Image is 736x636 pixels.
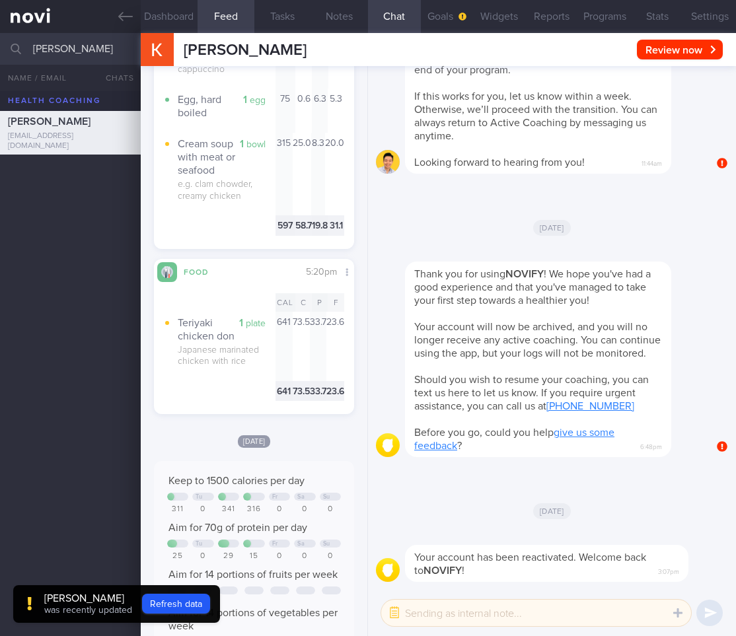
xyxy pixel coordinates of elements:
[164,88,276,133] button: 1 egg Egg, hard boiled
[323,493,330,501] div: Su
[640,439,662,452] span: 6:48pm
[533,503,571,519] span: [DATE]
[178,316,276,343] div: Teriyaki chicken don
[276,381,293,402] div: 641
[414,322,661,359] span: Your account will now be archived, and you will no longer receive any active coaching. You can co...
[276,215,296,236] div: 597
[240,139,244,149] strong: 1
[312,88,328,133] div: 6.3
[269,551,290,561] div: 0
[243,505,264,514] div: 316
[323,540,330,548] div: Su
[276,312,293,381] div: 641
[192,505,213,514] div: 0
[167,551,188,561] div: 25
[196,540,202,548] div: Tu
[294,505,315,514] div: 0
[272,493,278,501] div: Fr
[505,269,544,279] strong: NOVIFY
[326,312,344,381] div: 23.6
[414,91,657,141] span: If this works for you, let us know within a week. Otherwise, we’ll proceed with the transition. Y...
[184,42,307,58] span: [PERSON_NAME]
[164,133,276,215] button: 1 bowl Cream soup with meat or seafood e.g. clam chowder, creamy chicken
[297,540,305,548] div: Sa
[218,551,239,561] div: 29
[328,88,344,133] div: 5.3
[414,552,646,576] span: Your account has been reactivated. Welcome back to !
[246,140,266,149] small: bowl
[414,427,614,451] span: Before you go, could you help ?
[276,133,293,215] div: 315
[218,505,239,514] div: 341
[642,156,662,168] span: 11:44am
[326,381,344,402] div: 23.6
[310,381,326,402] div: 33.7
[295,215,312,236] div: 58.7
[168,522,307,533] span: Aim for 70g of protein per day
[294,551,315,561] div: 0
[250,96,266,105] small: egg
[320,551,341,561] div: 0
[168,608,338,631] span: Aim for 14 portions of vegetables per week
[177,265,230,277] div: Food
[8,131,133,151] div: [EMAIL_ADDRESS][DOMAIN_NAME]
[178,345,276,368] div: Japanese marinated chicken with rice
[293,133,311,215] div: 25.0
[414,157,585,168] span: Looking forward to hearing from you!
[167,505,188,514] div: 311
[312,293,328,312] div: P
[168,476,305,486] span: Keep to 1500 calories per day
[658,564,679,577] span: 3:07pm
[328,215,344,236] div: 31.1
[238,435,271,448] span: [DATE]
[243,551,264,561] div: 15
[423,565,462,576] strong: NOVIFY
[88,65,141,91] button: Chats
[164,312,276,381] button: 1 plate Teriyaki chicken don Japanese marinated chicken with rice
[306,267,337,277] span: 5:20pm
[293,312,310,381] div: 73.5
[142,594,210,614] button: Refresh data
[178,179,276,202] div: e.g. clam chowder, creamy chicken
[414,374,649,411] span: Should you wish to resume your coaching, you can text us here to let us know. If you require urge...
[311,133,325,215] div: 8.3
[8,116,91,127] span: [PERSON_NAME]
[320,505,341,514] div: 0
[192,551,213,561] div: 0
[637,40,723,59] button: Review now
[325,133,344,215] div: 20.0
[44,606,132,615] span: was recently updated
[276,293,296,312] div: Cal
[239,318,243,328] strong: 1
[276,88,296,133] div: 75
[312,215,328,236] div: 19.8
[269,505,290,514] div: 0
[533,220,571,236] span: [DATE]
[196,493,202,501] div: Tu
[295,293,312,312] div: C
[295,88,312,133] div: 0.6
[293,381,310,402] div: 73.5
[243,94,247,105] strong: 1
[44,592,132,605] div: [PERSON_NAME]
[178,93,276,120] div: Egg, hard boiled
[414,269,651,306] span: Thank you for using ! We hope you've had a good experience and that you've managed to take your f...
[546,401,634,411] a: [PHONE_NUMBER]
[272,540,278,548] div: Fr
[246,319,266,328] small: plate
[168,569,338,580] span: Aim for 14 portions of fruits per week
[297,493,305,501] div: Sa
[310,312,326,381] div: 33.7
[178,137,276,177] div: Cream soup with meat or seafood
[328,293,344,312] div: F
